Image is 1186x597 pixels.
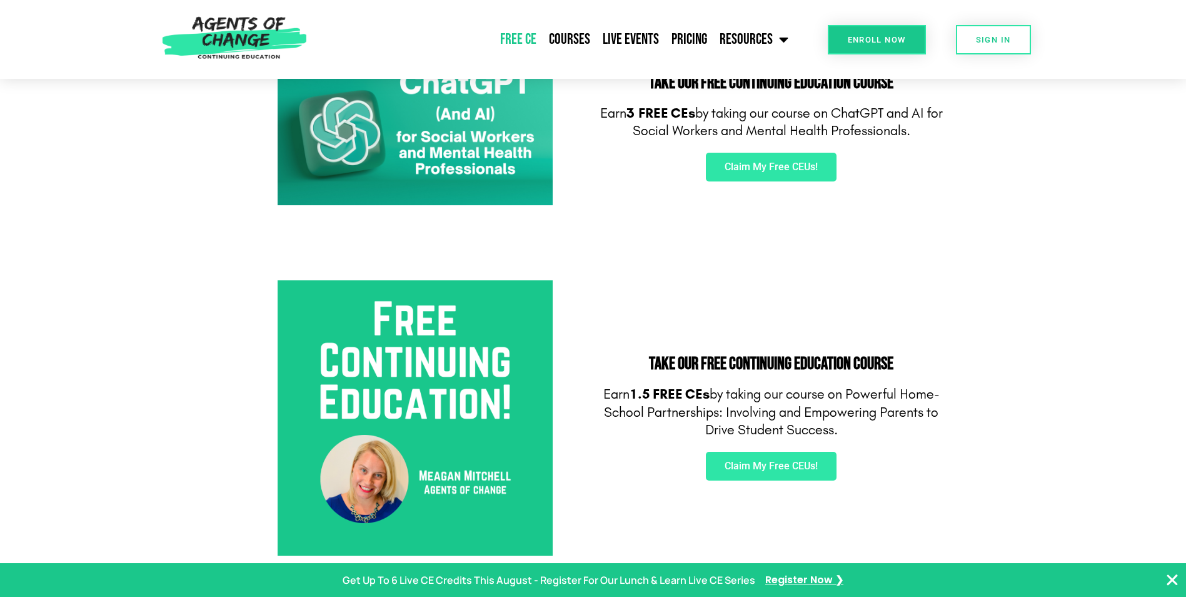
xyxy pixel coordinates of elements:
[343,571,755,589] p: Get Up To 6 Live CE Credits This August - Register For Our Lunch & Learn Live CE Series
[626,105,695,121] b: 3 FREE CEs
[956,25,1031,54] a: SIGN IN
[543,24,596,55] a: Courses
[600,74,943,92] h2: Take Our FREE Continuing Education Course
[713,24,795,55] a: Resources
[976,36,1011,44] span: SIGN IN
[596,24,665,55] a: Live Events
[600,105,943,140] p: Earn by taking our course on ChatGPT and AI for Social Workers and Mental Health Professionals.
[494,24,543,55] a: Free CE
[600,355,943,373] h2: Take Our FREE Continuing Education Course
[706,452,837,481] a: Claim My Free CEUs!
[828,25,926,54] a: Enroll Now
[848,36,906,44] span: Enroll Now
[725,461,818,471] span: Claim My Free CEUs!
[313,24,795,55] nav: Menu
[600,385,943,439] p: Earn by taking our course on Powerful Home-School Partnerships: Involving and Empowering Parents ...
[725,162,818,172] span: Claim My Free CEUs!
[1165,573,1180,588] button: Close Banner
[630,386,710,402] b: 1.5 FREE CEs
[765,571,843,589] a: Register Now ❯
[665,24,713,55] a: Pricing
[706,153,837,181] a: Claim My Free CEUs!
